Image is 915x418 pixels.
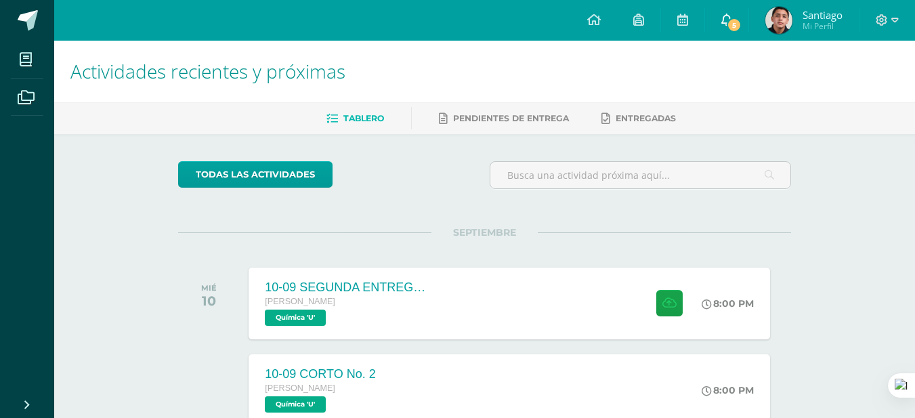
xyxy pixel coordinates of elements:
[70,58,345,84] span: Actividades recientes y próximas
[765,7,792,34] img: b81a375a2ba29ccfbe84947ecc58dfa2.png
[803,8,843,22] span: Santiago
[343,113,384,123] span: Tablero
[453,113,569,123] span: Pendientes de entrega
[702,384,754,396] div: 8:00 PM
[601,108,676,129] a: Entregadas
[265,396,326,413] span: Química 'U'
[326,108,384,129] a: Tablero
[265,367,375,381] div: 10-09 CORTO No. 2
[702,297,754,310] div: 8:00 PM
[201,283,217,293] div: MIÉ
[265,383,335,393] span: [PERSON_NAME]
[431,226,538,238] span: SEPTIEMBRE
[490,162,790,188] input: Busca una actividad próxima aquí...
[265,280,427,295] div: 10-09 SEGUNDA ENTREGA DE GUÍA
[727,18,742,33] span: 5
[201,293,217,309] div: 10
[265,297,335,306] span: [PERSON_NAME]
[178,161,333,188] a: todas las Actividades
[265,310,326,326] span: Química 'U'
[803,20,843,32] span: Mi Perfil
[616,113,676,123] span: Entregadas
[439,108,569,129] a: Pendientes de entrega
